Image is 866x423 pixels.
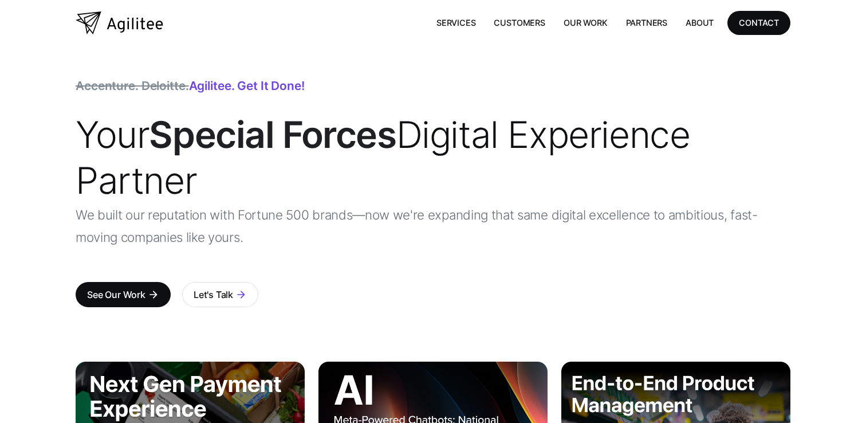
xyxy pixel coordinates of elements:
div: arrow_forward [235,289,247,300]
a: Customers [485,11,554,34]
a: home [76,11,163,34]
div: Let's Talk [194,287,233,303]
div: arrow_forward [148,289,159,300]
a: CONTACT [727,11,790,34]
span: Your Digital Experience Partner [76,112,690,202]
strong: Special Forces [149,112,396,156]
p: We built our reputation with Fortune 500 brands—now we're expanding that same digital excellence ... [76,203,790,248]
div: Agilitee. Get it done! [76,80,305,92]
a: Let's Talkarrow_forward [182,282,258,307]
div: CONTACT [739,15,779,30]
a: About [676,11,723,34]
a: Our Work [554,11,617,34]
a: Partners [617,11,677,34]
span: Accenture. Deloitte. [76,79,189,93]
a: Services [427,11,485,34]
div: See Our Work [87,287,145,303]
a: See Our Workarrow_forward [76,282,171,307]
